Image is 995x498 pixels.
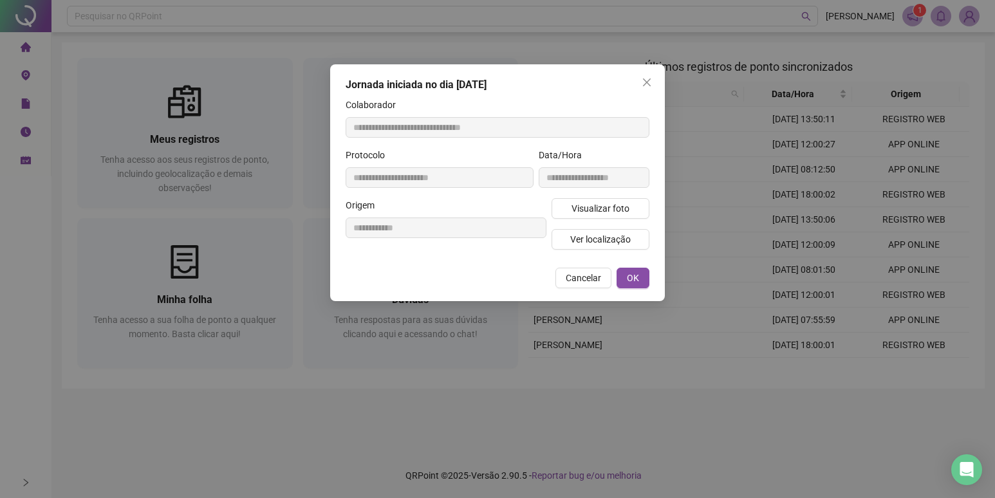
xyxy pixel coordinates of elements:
[552,198,649,219] button: Visualizar foto
[642,77,652,88] span: close
[566,271,601,285] span: Cancelar
[637,72,657,93] button: Close
[346,98,404,112] label: Colaborador
[346,198,383,212] label: Origem
[539,148,590,162] label: Data/Hora
[572,201,629,216] span: Visualizar foto
[346,77,649,93] div: Jornada iniciada no dia [DATE]
[346,148,393,162] label: Protocolo
[617,268,649,288] button: OK
[627,271,639,285] span: OK
[552,229,649,250] button: Ver localização
[570,232,631,246] span: Ver localização
[555,268,611,288] button: Cancelar
[951,454,982,485] div: Open Intercom Messenger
